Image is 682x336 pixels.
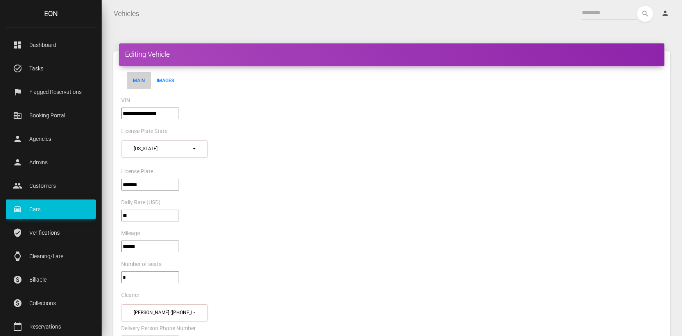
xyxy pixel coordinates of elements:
[12,156,90,168] p: Admins
[6,82,96,102] a: flag Flagged Reservations
[6,153,96,172] a: person Admins
[12,133,90,145] p: Agencies
[122,304,208,321] button: Nora Ferrara (+17867881398)
[12,321,90,332] p: Reservations
[661,9,669,17] i: person
[6,293,96,313] a: paid Collections
[121,291,140,299] label: Cleaner
[6,35,96,55] a: dashboard Dashboard
[121,199,161,207] label: Daily Rate (USD)
[121,230,140,237] label: Mileage
[6,106,96,125] a: corporate_fare Booking Portal
[12,110,90,121] p: Booking Portal
[121,168,153,176] label: License Plate
[134,146,192,152] div: [US_STATE]
[12,63,90,74] p: Tasks
[6,129,96,149] a: person Agencies
[125,49,659,59] h4: Editing Vehicle
[6,246,96,266] a: watch Cleaning/Late
[6,270,96,289] a: paid Billable
[12,180,90,192] p: Customers
[637,6,653,22] button: search
[121,97,130,104] label: VIN
[114,4,139,23] a: Vehicles
[6,199,96,219] a: drive_eta Cars
[6,59,96,78] a: task_alt Tasks
[127,72,151,89] a: Main
[12,227,90,239] p: Verifications
[12,203,90,215] p: Cars
[12,250,90,262] p: Cleaning/Late
[12,86,90,98] p: Flagged Reservations
[6,176,96,196] a: people Customers
[121,325,196,332] label: Delivery Person Phone Number
[122,140,208,157] button: California
[134,309,192,316] div: [PERSON_NAME] ([PHONE_NUMBER])
[151,72,180,89] a: Images
[12,39,90,51] p: Dashboard
[6,223,96,243] a: verified_user Verifications
[12,274,90,286] p: Billable
[12,297,90,309] p: Collections
[121,261,161,268] label: Number of seats
[655,6,676,22] a: person
[121,128,167,135] label: License Plate State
